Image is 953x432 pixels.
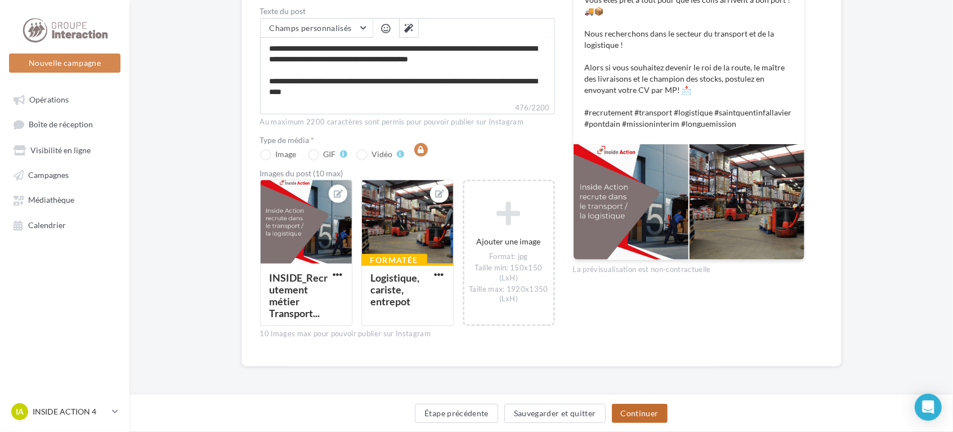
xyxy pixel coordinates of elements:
[261,19,373,38] button: Champs personnalisés
[260,117,555,127] div: Au maximum 2200 caractères sont permis pour pouvoir publier sur Instagram
[573,260,805,275] div: La prévisualisation est non-contractuelle
[260,329,555,339] div: 10 images max pour pouvoir publier sur Instagram
[361,254,427,266] div: Formatée
[28,220,66,230] span: Calendrier
[9,401,120,422] a: IA INSIDE ACTION 4
[7,140,123,160] a: Visibilité en ligne
[16,406,24,417] span: IA
[29,95,69,104] span: Opérations
[33,406,108,417] p: INSIDE ACTION 4
[504,404,606,423] button: Sauvegarder et quitter
[7,89,123,109] a: Opérations
[260,170,555,177] div: Images du post (10 max)
[260,136,555,144] label: Type de média *
[28,195,74,205] span: Médiathèque
[270,271,328,319] div: INSIDE_Recrutement métier Transport...
[260,7,555,15] label: Texte du post
[7,114,123,135] a: Boîte de réception
[30,145,91,155] span: Visibilité en ligne
[29,120,93,130] span: Boîte de réception
[7,215,123,235] a: Calendrier
[7,164,123,185] a: Campagnes
[260,102,555,114] label: 476/2200
[270,23,352,33] span: Champs personnalisés
[371,271,420,308] div: Logistique, cariste, entrepot
[612,404,668,423] button: Continuer
[915,394,942,421] div: Open Intercom Messenger
[9,54,120,73] button: Nouvelle campagne
[7,189,123,210] a: Médiathèque
[28,170,69,180] span: Campagnes
[415,404,498,423] button: Étape précédente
